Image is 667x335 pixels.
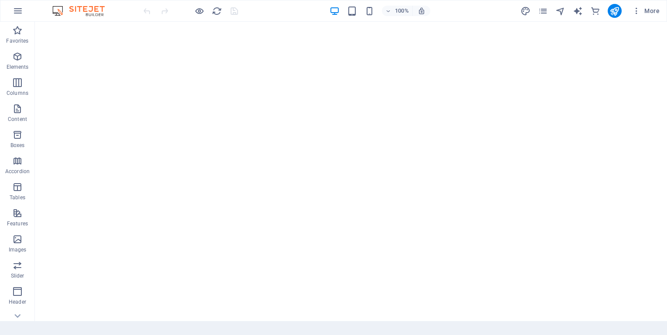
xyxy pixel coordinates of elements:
i: Navigator [555,6,565,16]
p: Elements [7,64,29,70]
button: publish [608,4,622,18]
p: Tables [10,194,25,201]
i: Design (Ctrl+Alt+Y) [521,6,531,16]
button: text_generator [573,6,583,16]
p: Boxes [10,142,25,149]
button: design [521,6,531,16]
button: Click here to leave preview mode and continue editing [194,6,204,16]
span: More [632,7,660,15]
i: AI Writer [573,6,583,16]
p: Content [8,116,27,123]
p: Slider [11,272,24,279]
p: Accordion [5,168,30,175]
button: pages [538,6,548,16]
i: Publish [609,6,619,16]
h6: 100% [395,6,409,16]
i: Commerce [590,6,600,16]
p: Favorites [6,37,28,44]
button: 100% [382,6,413,16]
button: reload [211,6,222,16]
img: Editor Logo [50,6,116,16]
i: Reload page [212,6,222,16]
p: Images [9,246,27,253]
p: Features [7,220,28,227]
p: Header [9,298,26,305]
button: navigator [555,6,566,16]
i: On resize automatically adjust zoom level to fit chosen device. [418,7,425,15]
p: Columns [7,90,28,97]
button: More [629,4,663,18]
button: commerce [590,6,601,16]
i: Pages (Ctrl+Alt+S) [538,6,548,16]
